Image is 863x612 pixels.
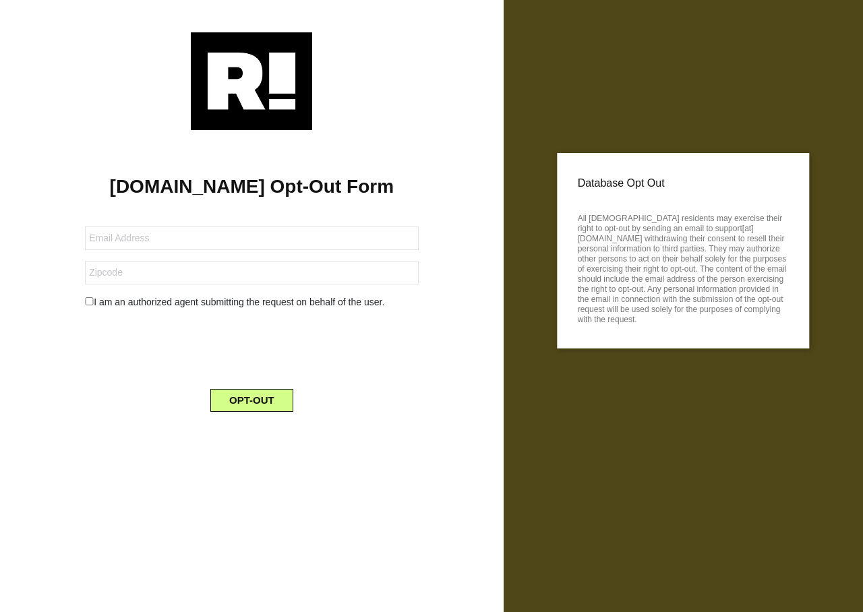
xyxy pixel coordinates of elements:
[85,226,418,250] input: Email Address
[85,261,418,284] input: Zipcode
[75,295,428,309] div: I am an authorized agent submitting the request on behalf of the user.
[149,320,354,373] iframe: reCAPTCHA
[578,173,789,193] p: Database Opt Out
[20,175,483,198] h1: [DOMAIN_NAME] Opt-Out Form
[210,389,293,412] button: OPT-OUT
[191,32,312,130] img: Retention.com
[578,210,789,325] p: All [DEMOGRAPHIC_DATA] residents may exercise their right to opt-out by sending an email to suppo...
